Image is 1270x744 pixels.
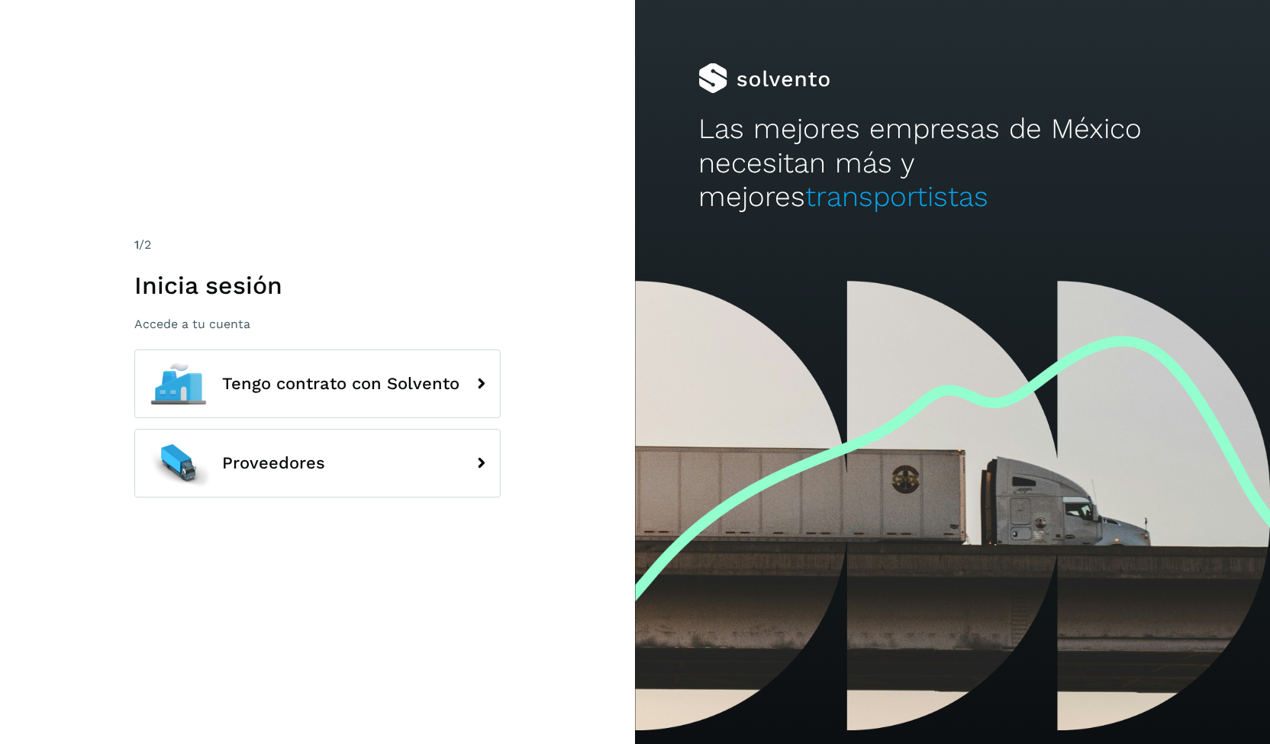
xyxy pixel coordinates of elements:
span: Proveedores [222,454,325,472]
span: Tengo contrato con Solvento [222,375,459,393]
button: Tengo contrato con Solvento [134,349,501,418]
p: Accede a tu cuenta [134,317,501,331]
button: Proveedores [134,429,501,498]
h2: Las mejores empresas de México necesitan más y mejores [698,112,1207,214]
h1: Inicia sesión [134,271,501,300]
div: /2 [134,236,501,254]
span: 1 [134,237,139,252]
span: transportistas [805,180,988,213]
